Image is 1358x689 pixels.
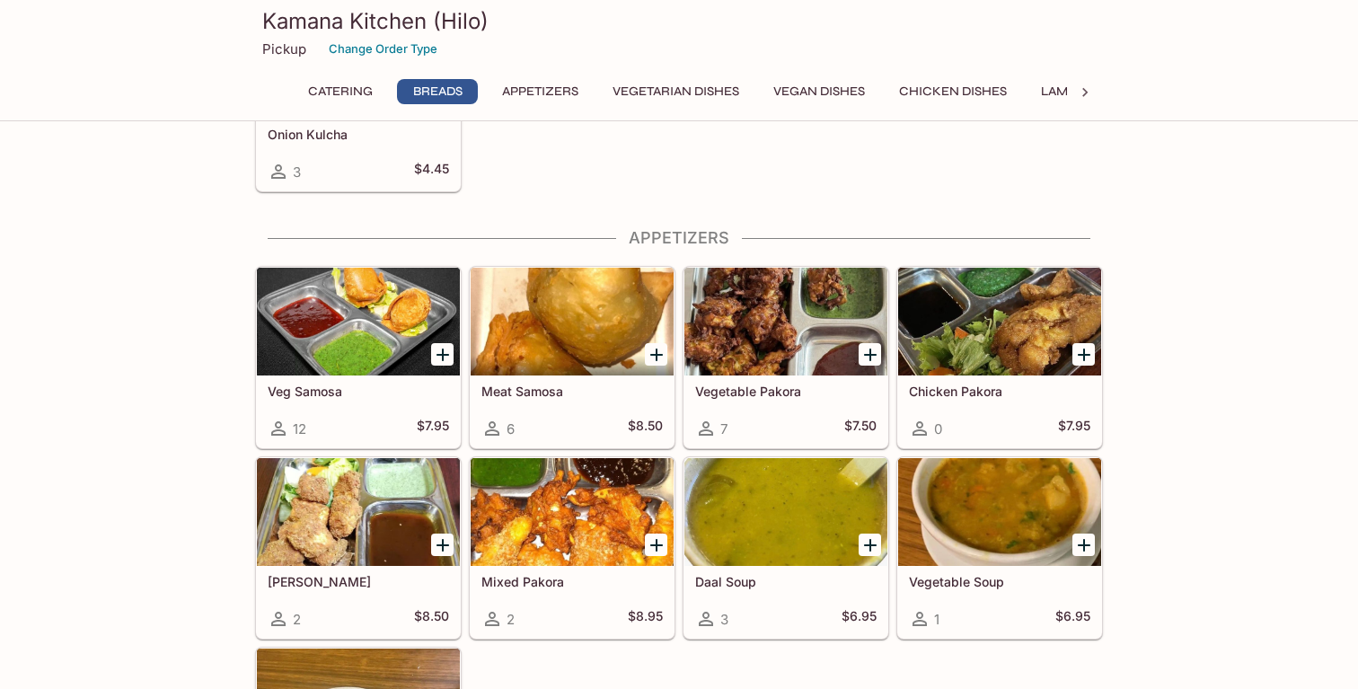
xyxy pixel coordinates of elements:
button: Change Order Type [321,35,445,63]
span: 6 [507,420,515,437]
h5: Veg Samosa [268,384,449,399]
button: Add Vegetable Soup [1072,534,1095,556]
a: [PERSON_NAME]2$8.50 [256,457,461,639]
button: Vegan Dishes [763,79,875,104]
h5: $8.50 [414,608,449,630]
h5: $7.95 [417,418,449,439]
button: Add Veg Samosa [431,343,454,366]
a: Veg Samosa12$7.95 [256,267,461,448]
span: 7 [720,420,727,437]
div: Veg Samosa [257,268,460,375]
h5: Mixed Pakora [481,574,663,589]
a: Vegetable Soup1$6.95 [897,457,1102,639]
span: 2 [293,611,301,628]
h5: Onion Kulcha [268,127,449,142]
button: Breads [397,79,478,104]
span: 0 [934,420,942,437]
h5: $7.50 [844,418,877,439]
a: Daal Soup3$6.95 [683,457,888,639]
span: 3 [720,611,728,628]
span: 12 [293,420,306,437]
h5: $6.95 [1055,608,1090,630]
div: Daal Soup [684,458,887,566]
h5: Daal Soup [695,574,877,589]
h5: Vegetable Soup [909,574,1090,589]
button: Appetizers [492,79,588,104]
h5: Chicken Pakora [909,384,1090,399]
h5: $8.50 [628,418,663,439]
div: Paneer Pakora [257,458,460,566]
button: Chicken Dishes [889,79,1017,104]
h5: $7.95 [1058,418,1090,439]
p: Pickup [262,40,306,57]
span: 1 [934,611,939,628]
button: Add Paneer Pakora [431,534,454,556]
h3: Kamana Kitchen (Hilo) [262,7,1096,35]
h5: $4.45 [414,161,449,182]
h4: Appetizers [255,228,1103,248]
a: Mixed Pakora2$8.95 [470,457,675,639]
a: Vegetable Pakora7$7.50 [683,267,888,448]
h5: $6.95 [842,608,877,630]
h5: Meat Samosa [481,384,663,399]
h5: $8.95 [628,608,663,630]
button: Add Vegetable Pakora [859,343,881,366]
button: Catering [298,79,383,104]
button: Add Mixed Pakora [645,534,667,556]
h5: [PERSON_NAME] [268,574,449,589]
button: Add Chicken Pakora [1072,343,1095,366]
a: Chicken Pakora0$7.95 [897,267,1102,448]
button: Add Meat Samosa [645,343,667,366]
div: Meat Samosa [471,268,674,375]
div: Vegetable Pakora [684,268,887,375]
span: 3 [293,163,301,181]
div: Vegetable Soup [898,458,1101,566]
h5: Vegetable Pakora [695,384,877,399]
div: Mixed Pakora [471,458,674,566]
a: Meat Samosa6$8.50 [470,267,675,448]
button: Vegetarian Dishes [603,79,749,104]
span: 2 [507,611,515,628]
button: Lamb Dishes [1031,79,1133,104]
button: Add Daal Soup [859,534,881,556]
div: Chicken Pakora [898,268,1101,375]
